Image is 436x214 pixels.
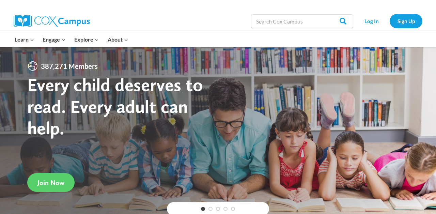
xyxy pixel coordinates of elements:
[27,173,75,192] a: Join Now
[390,14,422,28] a: Sign Up
[251,14,353,28] input: Search Cox Campus
[201,207,205,211] a: 1
[43,35,65,44] span: Engage
[357,14,386,28] a: Log In
[74,35,99,44] span: Explore
[216,207,220,211] a: 3
[208,207,213,211] a: 2
[37,179,64,187] span: Join Now
[14,15,90,27] img: Cox Campus
[223,207,228,211] a: 4
[357,14,422,28] nav: Secondary Navigation
[27,74,203,139] strong: Every child deserves to read. Every adult can help.
[10,32,132,47] nav: Primary Navigation
[15,35,34,44] span: Learn
[38,61,100,72] span: 387,271 Members
[108,35,128,44] span: About
[231,207,235,211] a: 5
